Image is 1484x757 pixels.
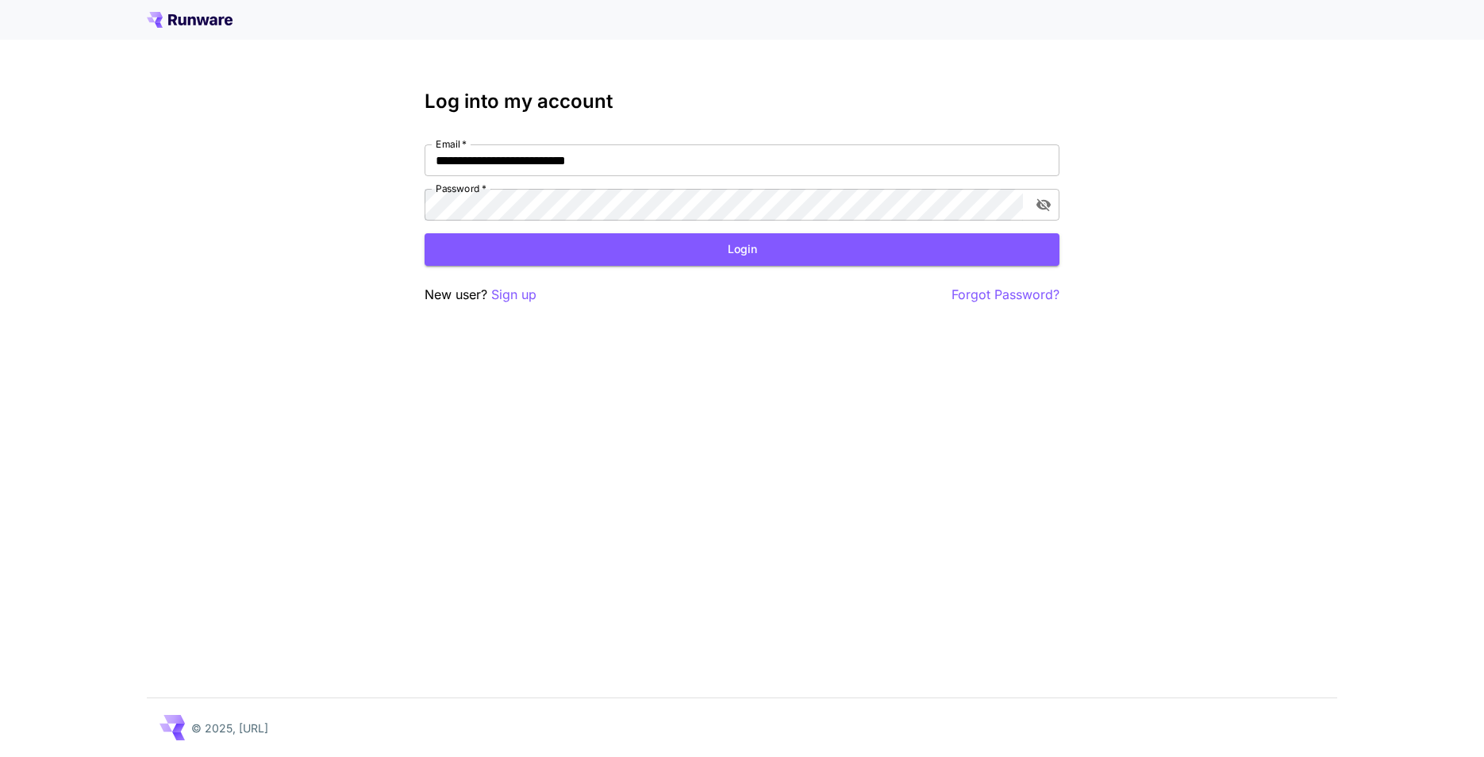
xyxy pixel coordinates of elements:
button: Login [425,233,1059,266]
button: Sign up [491,285,536,305]
p: New user? [425,285,536,305]
label: Email [436,137,467,151]
label: Password [436,182,486,195]
button: toggle password visibility [1029,190,1058,219]
h3: Log into my account [425,90,1059,113]
button: Forgot Password? [952,285,1059,305]
p: © 2025, [URL] [191,720,268,736]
